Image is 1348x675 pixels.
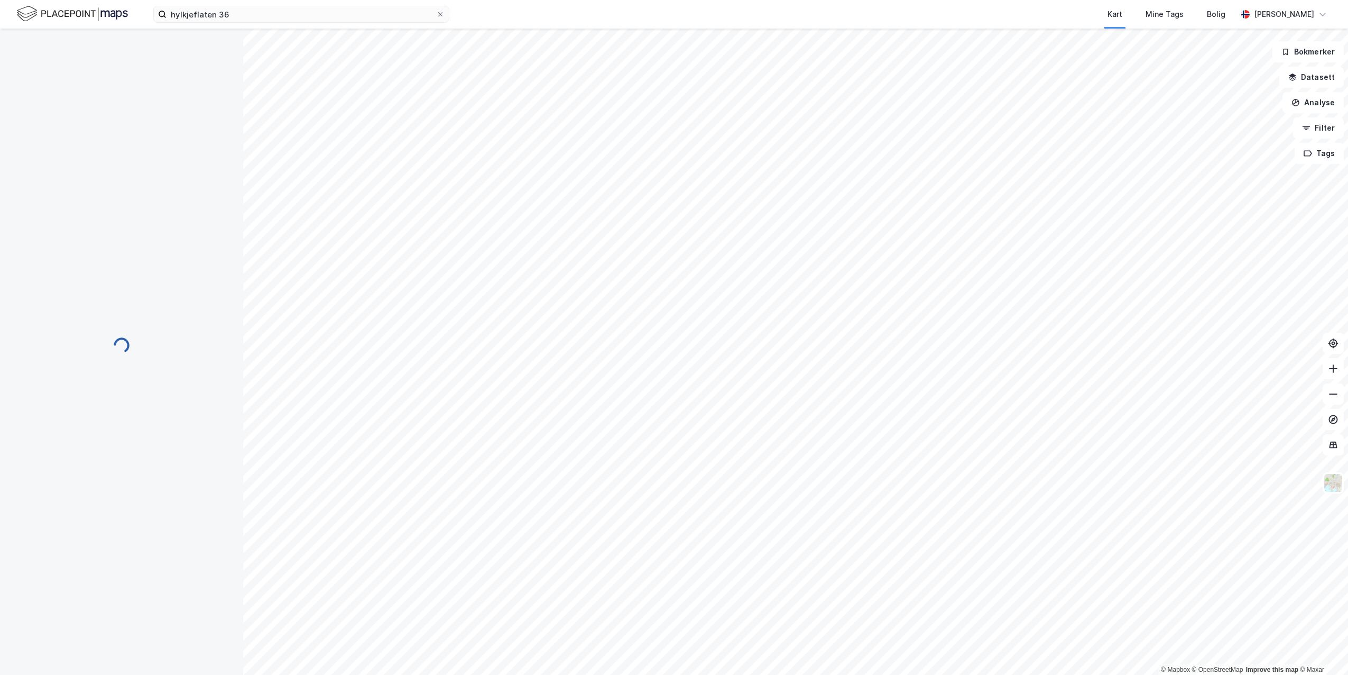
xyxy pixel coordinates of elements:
[167,6,436,22] input: Søk på adresse, matrikkel, gårdeiere, leietakere eller personer
[1192,666,1243,673] a: OpenStreetMap
[1146,8,1184,21] div: Mine Tags
[1161,666,1190,673] a: Mapbox
[113,337,130,354] img: spinner.a6d8c91a73a9ac5275cf975e30b51cfb.svg
[1282,92,1344,113] button: Analyse
[1254,8,1314,21] div: [PERSON_NAME]
[17,5,128,23] img: logo.f888ab2527a4732fd821a326f86c7f29.svg
[1107,8,1122,21] div: Kart
[1207,8,1225,21] div: Bolig
[1295,624,1348,675] iframe: Chat Widget
[1279,67,1344,88] button: Datasett
[1246,666,1298,673] a: Improve this map
[1295,143,1344,164] button: Tags
[1293,117,1344,139] button: Filter
[1272,41,1344,62] button: Bokmerker
[1323,473,1343,493] img: Z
